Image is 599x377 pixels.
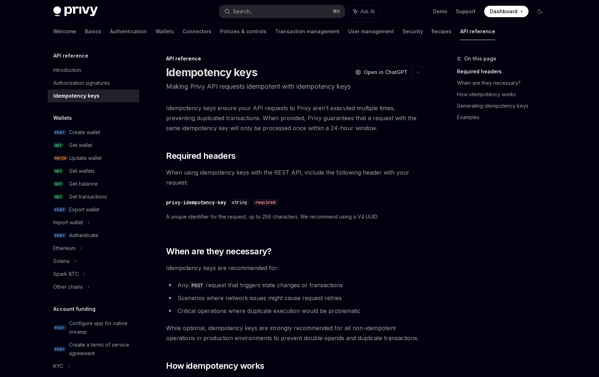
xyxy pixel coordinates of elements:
div: Search... [233,7,253,16]
span: Open in ChatGPT [364,69,408,76]
a: User management [348,23,394,40]
a: When are they necessary? [457,77,551,89]
div: Authorization signatures [53,79,110,87]
a: Idempotency keys [48,89,139,102]
a: Policies & controls [220,23,267,40]
span: GET [53,194,63,200]
a: Required headers [457,66,551,77]
code: POST [189,281,206,289]
span: POST [53,347,66,352]
span: Required headers [166,150,235,162]
div: Update wallet [69,154,102,162]
span: POST [53,233,66,238]
span: Dashboard [490,8,517,15]
a: GETGet wallets [48,165,139,177]
div: Spark BTC [53,270,79,278]
span: On this page [464,54,496,63]
button: Toggle dark mode [534,6,546,17]
span: Idempotency keys are recommended for: [166,263,424,273]
li: Critical operations where duplicate execution would be problematic [166,306,424,316]
a: Authentication [110,23,147,40]
span: GET [53,181,63,187]
div: required [253,199,278,206]
a: POSTConfigure app for native onramp [48,317,139,338]
a: POSTAuthenticate [48,229,139,242]
a: Dashboard [484,6,529,17]
span: When are they necessary? [166,246,272,257]
div: Get transactions [69,192,107,201]
span: string [232,200,247,205]
span: While optional, idempotency keys are strongly recommended for all non-idempotent operations in pr... [166,323,424,343]
a: Transaction management [275,23,340,40]
h5: Wallets [53,114,72,122]
span: GET [53,143,63,148]
div: Create a terms of service agreement [69,341,135,358]
button: Ask AI [348,5,380,18]
span: POST [53,325,66,331]
a: GETGet transactions [48,190,139,203]
div: Authenticate [69,231,98,240]
a: GETGet wallet [48,139,139,152]
span: PATCH [53,156,68,161]
p: Making Privy API requests idempotent with idempotency keys [166,82,424,92]
h5: API reference [53,52,88,60]
div: Create wallet [69,128,100,137]
div: KYC [53,362,63,371]
div: Introduction [53,66,81,74]
span: Ask AI [360,8,375,15]
a: API reference [460,23,495,40]
a: POSTCreate a terms of service agreement [48,338,139,360]
div: Other chains [53,283,83,291]
a: Examples [457,112,551,123]
a: Generating idempotency keys [457,100,551,112]
a: POSTExport wallet [48,203,139,216]
div: Get wallet [69,141,92,150]
a: Demo [433,8,447,15]
div: Idempotency keys [53,92,99,100]
div: Export wallet [69,205,99,214]
span: GET [53,168,63,174]
span: When using idempotency keys with the REST API, include the following header with your request: [166,167,424,187]
a: How idempotency works [457,89,551,100]
div: Import wallet [53,218,83,227]
a: Connectors [182,23,211,40]
a: Welcome [53,23,76,40]
div: API reference [166,55,424,62]
a: POSTCreate wallet [48,126,139,139]
a: Wallets [155,23,174,40]
div: Ethereum [53,244,76,253]
a: Introduction [48,64,139,77]
a: Basics [85,23,101,40]
span: POST [53,207,66,212]
a: Security [403,23,423,40]
button: Search...⌘K [219,5,345,18]
a: GETGet balance [48,177,139,190]
div: Get wallets [69,167,95,175]
div: Get balance [69,180,98,188]
img: dark logo [53,6,98,16]
span: POST [53,130,66,135]
a: PATCHUpdate wallet [48,152,139,165]
div: Configure app for native onramp [69,319,135,336]
button: Open in ChatGPT [351,66,412,78]
h5: Account funding [53,305,96,313]
a: Support [456,8,476,15]
div: privy-idempotency-key [166,199,226,206]
a: Recipes [432,23,452,40]
h1: Idempotency keys [166,66,257,79]
span: A unique identifier for the request, up to 256 characters. We recommend using a V4 UUID. [166,212,424,221]
span: ⌘ K [333,9,340,14]
a: Authorization signatures [48,77,139,89]
span: Idempotency keys ensure your API requests to Privy aren’t executed multiple times, preventing dup... [166,103,424,133]
div: Solana [53,257,69,265]
li: Any request that triggers state changes or transactions [166,280,424,290]
span: How idempotency works [166,360,264,372]
li: Scenarios where network issues might cause request retries [166,293,424,303]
